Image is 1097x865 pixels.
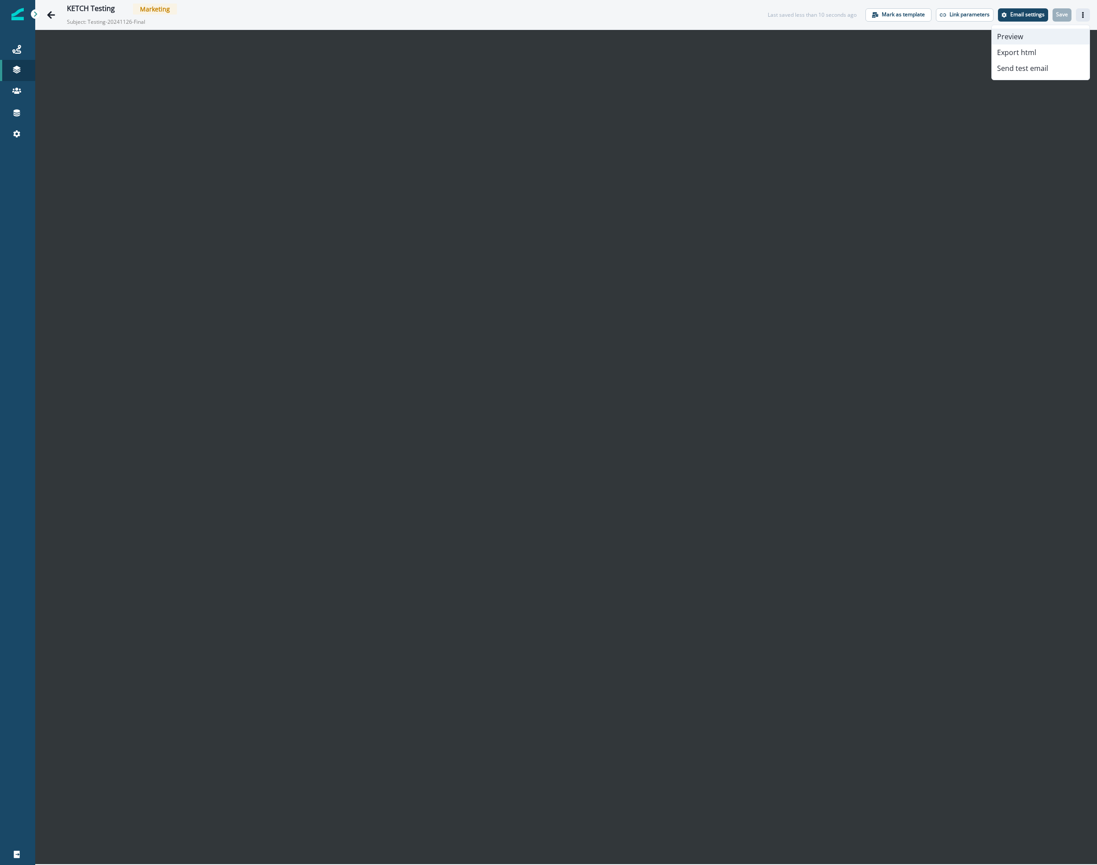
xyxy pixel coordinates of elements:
p: Subject: Testing-20241126-Final [67,15,155,26]
button: Send test email [992,60,1090,76]
button: Mark as template [865,8,931,22]
button: Actions [1076,8,1090,22]
p: Mark as template [882,11,925,18]
div: Last saved less than 10 seconds ago [768,11,857,19]
p: Email settings [1010,11,1045,18]
button: Link parameters [936,8,994,22]
button: Settings [998,8,1048,22]
span: Marketing [133,4,177,15]
p: Link parameters [950,11,990,18]
div: KETCH Testing [67,4,115,14]
button: Go back [42,6,60,24]
img: Inflection [11,8,24,20]
button: Save [1053,8,1071,22]
button: Preview [992,29,1090,44]
p: Save [1056,11,1068,18]
button: Export html [992,44,1090,60]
